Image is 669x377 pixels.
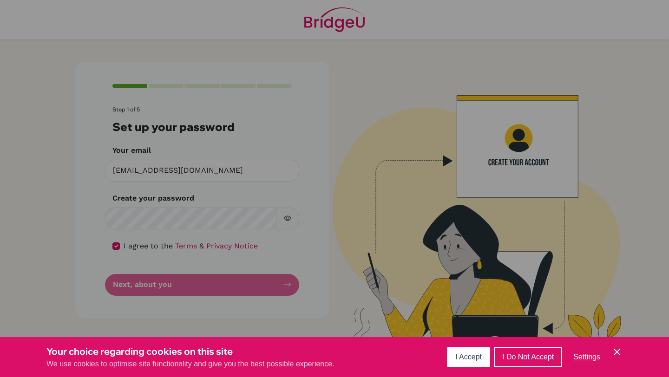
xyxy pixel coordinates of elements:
span: Settings [573,353,600,361]
button: I Accept [447,347,490,367]
span: I Do Not Accept [502,353,554,361]
h3: Your choice regarding cookies on this site [46,344,334,358]
button: Settings [566,348,608,366]
p: We use cookies to optimise site functionality and give you the best possible experience. [46,358,334,370]
button: I Do Not Accept [494,347,562,367]
button: Save and close [611,346,623,357]
span: I Accept [455,353,482,361]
